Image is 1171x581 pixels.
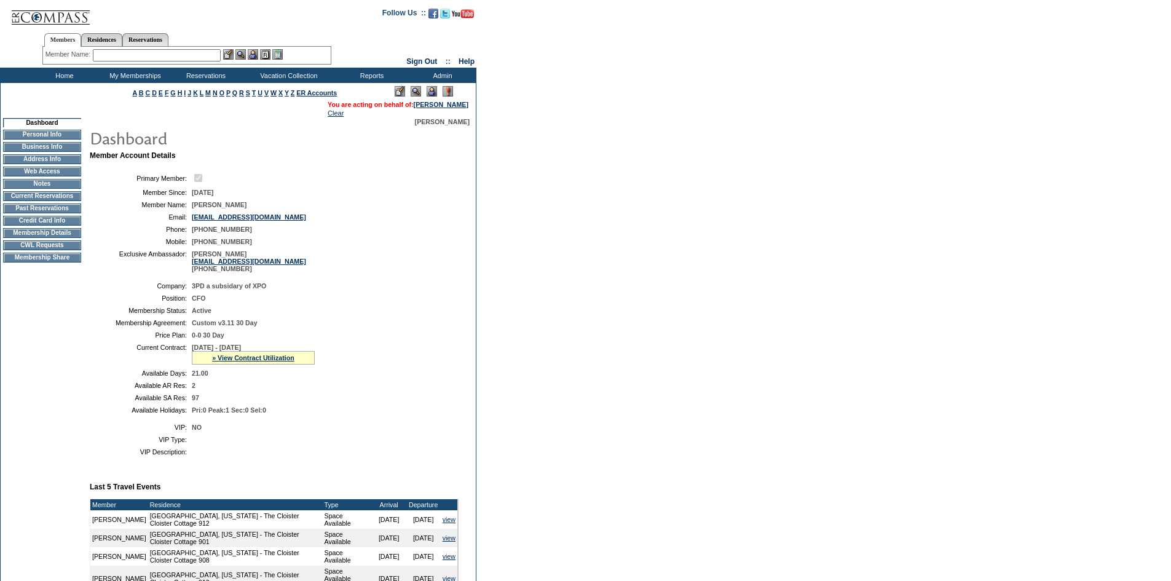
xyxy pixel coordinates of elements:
[192,344,241,351] span: [DATE] - [DATE]
[148,499,323,510] td: Residence
[459,57,475,66] a: Help
[95,201,187,208] td: Member Name:
[148,510,323,529] td: [GEOGRAPHIC_DATA], [US_STATE] - The Cloister Cloister Cottage 912
[200,89,203,97] a: L
[192,294,206,302] span: CFO
[443,534,455,542] a: view
[406,57,437,66] a: Sign Out
[81,33,122,46] a: Residences
[446,57,451,66] span: ::
[3,191,81,201] td: Current Reservations
[44,33,82,47] a: Members
[148,529,323,547] td: [GEOGRAPHIC_DATA], [US_STATE] - The Cloister Cloister Cottage 901
[328,109,344,117] a: Clear
[192,258,306,265] a: [EMAIL_ADDRESS][DOMAIN_NAME]
[95,406,187,414] td: Available Holidays:
[95,436,187,443] td: VIP Type:
[219,89,224,97] a: O
[226,89,231,97] a: P
[411,86,421,97] img: View Mode
[406,529,441,547] td: [DATE]
[192,424,202,431] span: NO
[395,86,405,97] img: Edit Mode
[452,12,474,20] a: Subscribe to our YouTube Channel
[170,89,175,97] a: G
[3,228,81,238] td: Membership Details
[291,89,295,97] a: Z
[372,547,406,566] td: [DATE]
[192,226,252,233] span: [PHONE_NUMBER]
[443,86,453,97] img: Log Concern/Member Elevation
[90,529,148,547] td: [PERSON_NAME]
[372,510,406,529] td: [DATE]
[139,89,144,97] a: B
[3,216,81,226] td: Credit Card Info
[272,49,283,60] img: b_calculator.gif
[443,553,455,560] a: view
[235,49,246,60] img: View
[372,499,406,510] td: Arrival
[406,547,441,566] td: [DATE]
[212,354,294,362] a: » View Contract Utilization
[90,499,148,510] td: Member
[192,331,224,339] span: 0-0 30 Day
[145,89,150,97] a: C
[95,424,187,431] td: VIP:
[406,499,441,510] td: Departure
[95,344,187,365] td: Current Contract:
[184,89,186,97] a: I
[95,226,187,233] td: Phone:
[406,68,476,83] td: Admin
[3,240,81,250] td: CWL Requests
[95,448,187,456] td: VIP Description:
[278,89,283,97] a: X
[122,33,168,46] a: Reservations
[270,89,277,97] a: W
[3,142,81,152] td: Business Info
[165,89,169,97] a: F
[169,68,240,83] td: Reservations
[95,282,187,290] td: Company:
[152,89,157,97] a: D
[148,547,323,566] td: [GEOGRAPHIC_DATA], [US_STATE] - The Cloister Cloister Cottage 908
[192,382,195,389] span: 2
[95,213,187,221] td: Email:
[187,89,191,97] a: J
[323,529,372,547] td: Space Available
[192,201,246,208] span: [PERSON_NAME]
[252,89,256,97] a: T
[296,89,337,97] a: ER Accounts
[90,483,160,491] b: Last 5 Travel Events
[159,89,163,97] a: E
[95,394,187,401] td: Available SA Res:
[232,89,237,97] a: Q
[3,130,81,140] td: Personal Info
[192,319,258,326] span: Custom v3.11 30 Day
[3,204,81,213] td: Past Reservations
[192,238,252,245] span: [PHONE_NUMBER]
[415,118,470,125] span: [PERSON_NAME]
[205,89,211,97] a: M
[192,213,306,221] a: [EMAIL_ADDRESS][DOMAIN_NAME]
[98,68,169,83] td: My Memberships
[248,49,258,60] img: Impersonate
[178,89,183,97] a: H
[45,49,93,60] div: Member Name:
[95,307,187,314] td: Membership Status:
[192,250,306,272] span: [PERSON_NAME] [PHONE_NUMBER]
[258,89,262,97] a: U
[192,406,266,414] span: Pri:0 Peak:1 Sec:0 Sel:0
[193,89,198,97] a: K
[133,89,137,97] a: A
[90,151,176,160] b: Member Account Details
[323,547,372,566] td: Space Available
[452,9,474,18] img: Subscribe to our YouTube Channel
[3,154,81,164] td: Address Info
[372,529,406,547] td: [DATE]
[440,12,450,20] a: Follow us on Twitter
[95,331,187,339] td: Price Plan:
[192,189,213,196] span: [DATE]
[328,101,468,108] span: You are acting on behalf of:
[264,89,269,97] a: V
[95,370,187,377] td: Available Days:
